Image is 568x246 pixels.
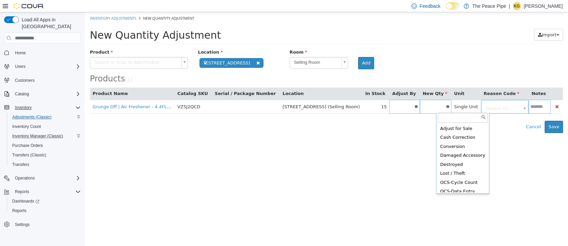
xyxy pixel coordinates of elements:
[9,151,81,159] span: Transfers (Classic)
[9,141,46,150] a: Purchase Orders
[12,198,39,204] span: Dashboards
[12,188,81,196] span: Reports
[9,160,81,169] span: Transfers
[12,221,32,229] a: Settings
[419,3,440,10] span: Feedback
[9,113,54,121] a: Adjustments (Classic)
[353,139,403,148] div: Damaged Accessory
[12,90,81,98] span: Catalog
[7,196,83,206] a: Dashboards
[9,122,81,131] span: Inventory Count
[353,130,403,139] div: Conversion
[15,78,35,83] span: Customers
[353,112,403,121] div: Adjust for Sale
[1,89,83,99] button: Catalog
[7,112,83,122] button: Adjustments (Classic)
[353,166,403,175] div: OCS-Cycle Count
[15,50,26,56] span: Home
[7,131,83,141] button: Inventory Manager (Classic)
[15,64,25,69] span: Users
[12,49,28,57] a: Home
[15,91,29,97] span: Catalog
[12,208,26,213] span: Reports
[14,3,44,10] img: Cova
[12,48,81,57] span: Home
[12,124,41,129] span: Inventory Count
[12,188,32,196] button: Reports
[7,160,83,169] button: Transfers
[9,160,32,169] a: Transfers
[1,62,83,71] button: Users
[12,90,32,98] button: Catalog
[9,113,81,121] span: Adjustments (Classic)
[1,173,83,183] button: Operations
[7,122,83,131] button: Inventory Count
[7,141,83,150] button: Purchase Orders
[12,220,81,229] span: Settings
[514,2,520,10] span: KG
[15,222,30,227] span: Settings
[513,2,521,10] div: Khushi Gajeeban
[12,76,81,84] span: Customers
[9,197,42,205] a: Dashboards
[12,76,37,84] a: Customers
[1,103,83,112] button: Inventory
[15,189,29,194] span: Reports
[12,174,81,182] span: Operations
[7,150,83,160] button: Transfers (Classic)
[9,141,81,150] span: Purchase Orders
[7,206,83,215] button: Reports
[12,174,38,182] button: Operations
[19,16,81,30] span: Load All Apps in [GEOGRAPHIC_DATA]
[353,157,403,166] div: Lost / Theft
[15,175,35,181] span: Operations
[9,132,81,140] span: Inventory Manager (Classic)
[12,103,34,112] button: Inventory
[12,114,52,120] span: Adjustments (Classic)
[15,105,32,110] span: Inventory
[9,151,49,159] a: Transfers (Classic)
[353,121,403,130] div: Cash Correction
[1,48,83,57] button: Home
[353,148,403,157] div: Destroyed
[12,133,63,139] span: Inventory Manager (Classic)
[446,2,460,10] input: Dark Mode
[9,207,81,215] span: Reports
[353,175,403,190] div: OCS-Data Entry Error
[12,62,81,71] span: Users
[9,132,66,140] a: Inventory Manager (Classic)
[12,103,81,112] span: Inventory
[12,152,46,158] span: Transfers (Classic)
[12,162,29,167] span: Transfers
[509,2,510,10] p: |
[472,2,506,10] p: The Peace Pipe
[1,187,83,196] button: Reports
[9,207,29,215] a: Reports
[12,143,43,148] span: Purchase Orders
[1,220,83,229] button: Settings
[1,75,83,85] button: Customers
[524,2,563,10] p: [PERSON_NAME]
[12,62,28,71] button: Users
[9,122,44,131] a: Inventory Count
[9,197,81,205] span: Dashboards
